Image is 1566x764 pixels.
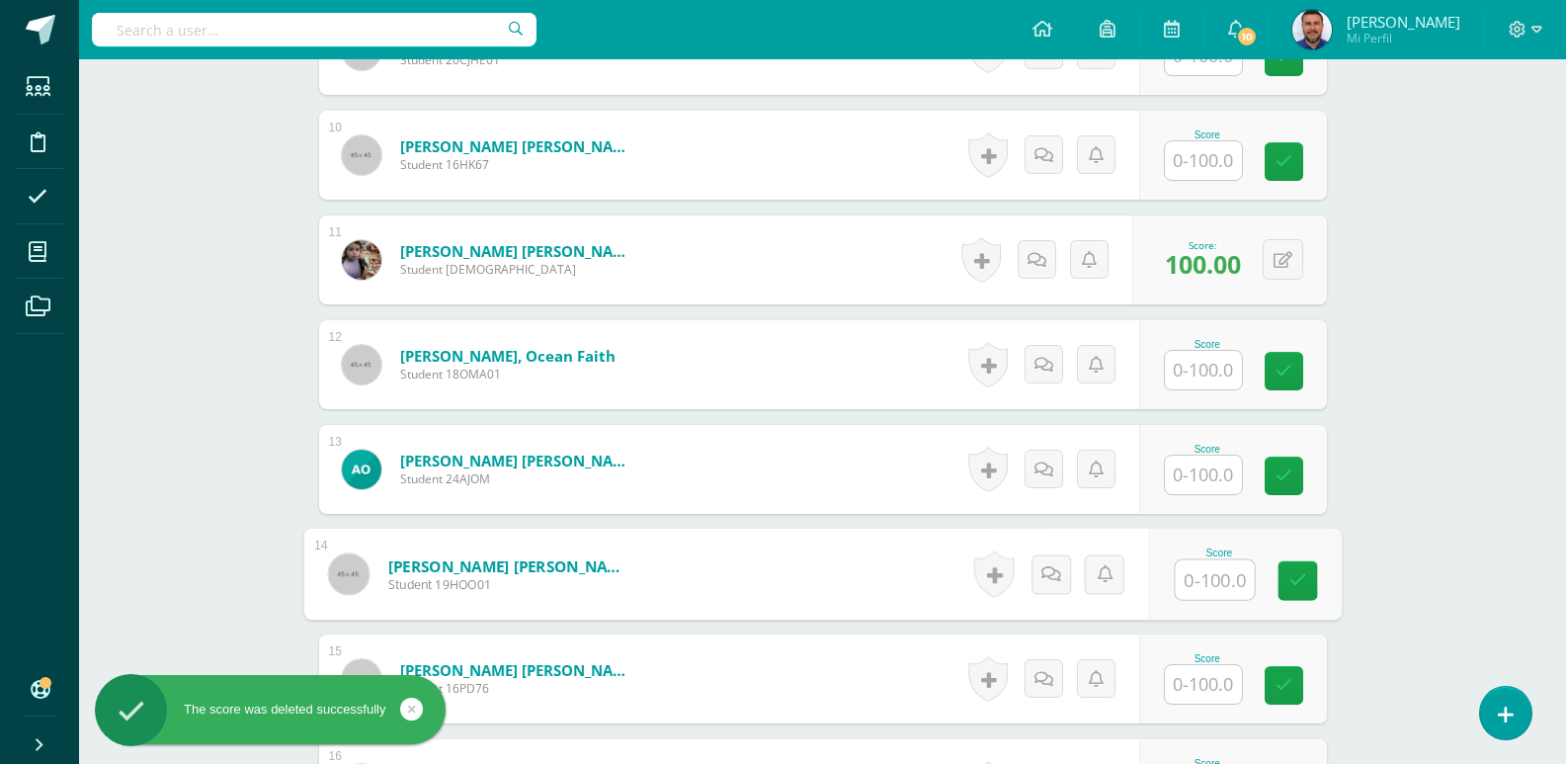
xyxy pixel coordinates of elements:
[400,261,637,278] span: Student [DEMOGRAPHIC_DATA]
[1164,339,1251,350] div: Score
[1165,238,1241,252] div: Score:
[1165,665,1242,704] input: 0-100.0
[95,701,446,719] div: The score was deleted successfully
[400,470,637,487] span: Student 24AJOM
[1165,456,1242,494] input: 0-100.0
[400,680,637,697] span: Student 16PD76
[1292,10,1332,49] img: 1e40cb41d2dde1487ece8400d40bf57c.png
[400,366,616,382] span: Student 18OMA01
[387,576,631,594] span: Student 19HOO01
[342,135,381,175] img: 45x45
[1174,548,1264,558] div: Score
[342,345,381,384] img: 45x45
[1236,26,1258,47] span: 10
[387,555,631,576] a: [PERSON_NAME] [PERSON_NAME]
[342,240,381,280] img: 7f75ca15f47ac10012dacf35650c51e0.png
[1165,247,1241,281] span: 100.00
[342,659,381,699] img: 45x45
[400,451,637,470] a: [PERSON_NAME] [PERSON_NAME]
[1347,12,1460,32] span: [PERSON_NAME]
[92,13,536,46] input: Search a user…
[1165,351,1242,389] input: 0-100.0
[400,241,637,261] a: [PERSON_NAME] [PERSON_NAME]
[400,156,637,173] span: Student 16HK67
[1164,129,1251,140] div: Score
[342,450,381,489] img: 39023453dc56cd696a2f5c181b571f8b.png
[400,136,637,156] a: [PERSON_NAME] [PERSON_NAME]
[1164,444,1251,455] div: Score
[1165,141,1242,180] input: 0-100.0
[1175,560,1254,600] input: 0-100.0
[328,553,369,594] img: 45x45
[400,51,637,68] span: Student 20CJHE01
[400,346,616,366] a: [PERSON_NAME], Ocean Faith
[1347,30,1460,46] span: Mi Perfil
[1164,653,1251,664] div: Score
[400,660,637,680] a: [PERSON_NAME] [PERSON_NAME]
